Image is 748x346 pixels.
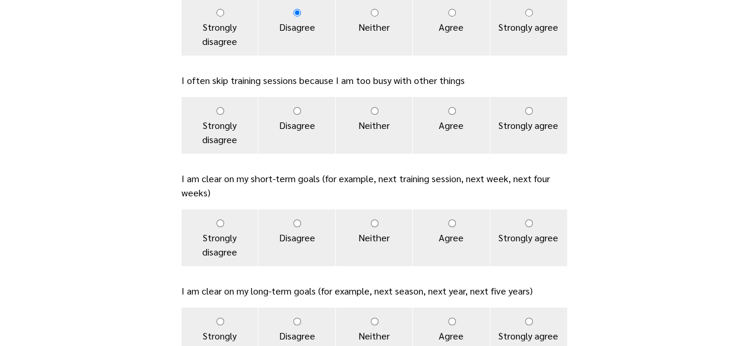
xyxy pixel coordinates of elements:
[293,9,301,17] input: Disagree
[448,107,456,115] input: Agree
[525,9,533,17] input: Strongly agree
[490,97,567,154] label: Strongly agree
[336,209,413,266] label: Neither
[448,9,456,17] input: Agree
[336,97,413,154] label: Neither
[525,107,533,115] input: Strongly agree
[413,209,490,266] label: Agree
[293,318,301,325] input: Disagree
[216,318,224,325] input: Strongly disagree
[182,209,258,266] label: Strongly disagree
[182,172,567,200] p: I am clear on my short-term goals (for example, next training session, next week, next four weeks)
[371,107,378,115] input: Neither
[525,219,533,227] input: Strongly agree
[371,9,378,17] input: Neither
[216,9,224,17] input: Strongly disagree
[258,209,335,266] label: Disagree
[448,219,456,227] input: Agree
[413,97,490,154] label: Agree
[182,284,567,298] p: I am clear on my long-term goals (for example, next season, next year, next five years)
[490,209,567,266] label: Strongly agree
[182,73,567,88] p: I often skip training sessions because I am too busy with other things
[216,107,224,115] input: Strongly disagree
[371,219,378,227] input: Neither
[182,97,258,154] label: Strongly disagree
[293,107,301,115] input: Disagree
[525,318,533,325] input: Strongly agree
[293,219,301,227] input: Disagree
[448,318,456,325] input: Agree
[258,97,335,154] label: Disagree
[216,219,224,227] input: Strongly disagree
[371,318,378,325] input: Neither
